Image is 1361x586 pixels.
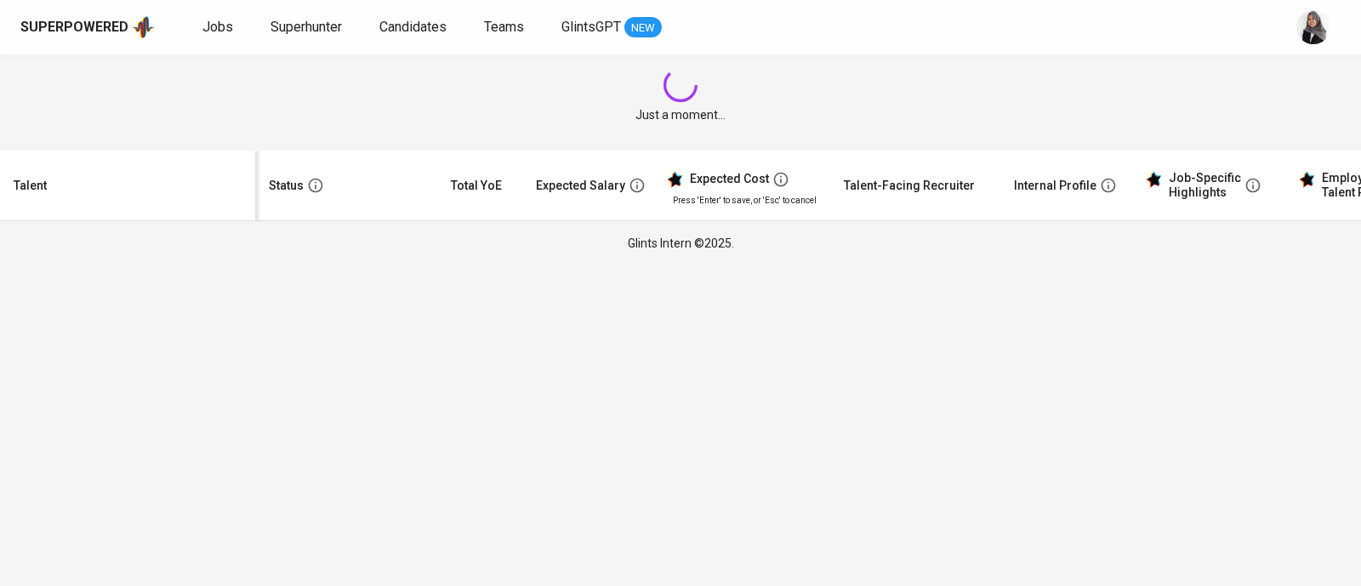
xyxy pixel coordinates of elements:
div: Talent [14,175,47,196]
div: Superpowered [20,18,128,37]
a: Teams [484,17,527,38]
span: Just a moment... [635,106,726,123]
img: app logo [132,14,155,40]
div: Total YoE [451,175,502,196]
a: Jobs [202,17,236,38]
span: GlintsGPT [561,19,621,35]
p: Press 'Enter' to save, or 'Esc' to cancel [673,194,817,207]
div: Talent-Facing Recruiter [844,175,975,196]
div: Expected Salary [536,175,625,196]
a: Superhunter [270,17,345,38]
span: Superhunter [270,19,342,35]
div: Expected Cost [690,172,769,187]
div: Job-Specific Highlights [1169,171,1241,201]
img: glints_star.svg [1145,171,1162,188]
img: glints_star.svg [1298,171,1315,188]
a: Candidates [379,17,450,38]
span: Jobs [202,19,233,35]
div: Status [269,175,304,196]
a: Superpoweredapp logo [20,14,155,40]
span: Candidates [379,19,447,35]
img: glints_star.svg [666,171,683,188]
div: Internal Profile [1014,175,1096,196]
span: NEW [624,20,662,37]
span: Teams [484,19,524,35]
img: sinta.windasari@glints.com [1296,10,1330,44]
a: GlintsGPT NEW [561,17,662,38]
